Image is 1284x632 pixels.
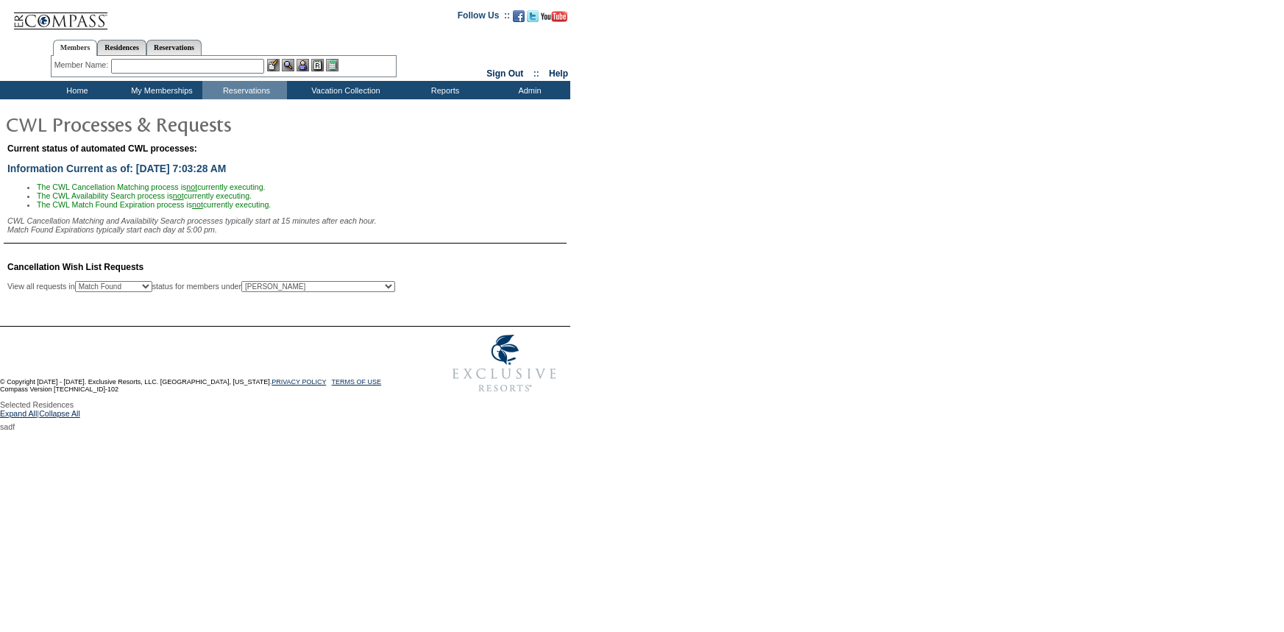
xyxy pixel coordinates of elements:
[7,143,197,154] span: Current status of automated CWL processes:
[118,81,202,99] td: My Memberships
[39,409,80,422] a: Collapse All
[486,81,570,99] td: Admin
[287,81,401,99] td: Vacation Collection
[527,15,539,24] a: Follow us on Twitter
[486,68,523,79] a: Sign Out
[37,182,266,191] span: The CWL Cancellation Matching process is currently executing.
[192,200,203,209] u: not
[541,15,567,24] a: Subscribe to our YouTube Channel
[311,59,324,71] img: Reservations
[326,59,338,71] img: b_calculator.gif
[7,262,143,272] span: Cancellation Wish List Requests
[33,81,118,99] td: Home
[439,327,570,400] img: Exclusive Resorts
[513,10,525,22] img: Become our fan on Facebook
[7,163,226,174] span: Information Current as of: [DATE] 7:03:28 AM
[297,59,309,71] img: Impersonate
[267,59,280,71] img: b_edit.gif
[282,59,294,71] img: View
[202,81,287,99] td: Reservations
[53,40,98,56] a: Members
[37,191,252,200] span: The CWL Availability Search process is currently executing.
[37,200,271,209] span: The CWL Match Found Expiration process is currently executing.
[97,40,146,55] a: Residences
[54,59,111,71] div: Member Name:
[458,9,510,26] td: Follow Us ::
[527,10,539,22] img: Follow us on Twitter
[173,191,184,200] u: not
[541,11,567,22] img: Subscribe to our YouTube Channel
[332,378,382,386] a: TERMS OF USE
[186,182,197,191] u: not
[7,281,395,292] div: View all requests in status for members under
[146,40,202,55] a: Reservations
[549,68,568,79] a: Help
[513,15,525,24] a: Become our fan on Facebook
[272,378,326,386] a: PRIVACY POLICY
[401,81,486,99] td: Reports
[7,216,567,234] div: CWL Cancellation Matching and Availability Search processes typically start at 15 minutes after e...
[533,68,539,79] span: ::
